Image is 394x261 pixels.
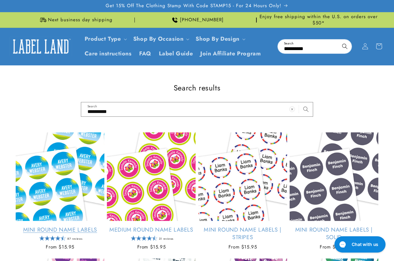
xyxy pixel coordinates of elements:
img: Label Land [9,37,72,56]
a: Product Type [85,35,121,43]
span: Shop By Occasion [133,35,184,43]
span: Label Guide [159,50,193,57]
div: Announcement [16,12,135,28]
div: Announcement [137,12,256,28]
a: Join Affiliate Program [197,46,265,61]
a: FAQ [135,46,155,61]
a: Medium Round Name Labels [107,226,196,233]
a: Shop By Design [196,35,239,43]
a: Mini Round Name Labels | Stripes [198,226,287,241]
summary: Shop By Design [192,32,248,46]
a: Care instructions [81,46,135,61]
span: [PHONE_NUMBER] [180,17,224,23]
span: Get 15% Off The Clothing Stamp With Code STAMP15 - For 24 Hours Only! [106,3,281,9]
a: Mini Round Name Labels [16,226,104,233]
a: Label Guide [155,46,197,61]
span: Care instructions [85,50,132,57]
button: Search [338,39,352,53]
a: Mini Round Name Labels | Solid [290,226,378,241]
span: FAQ [139,50,151,57]
h1: Search results [16,83,378,93]
summary: Shop By Occasion [129,32,192,46]
div: Announcement [259,12,378,28]
button: Clear search term [324,39,338,53]
span: Join Affiliate Program [200,50,261,57]
button: Clear search term [285,102,299,116]
span: Enjoy free shipping within the U.S. on orders over $50* [259,14,378,26]
iframe: Gorgias live chat messenger [331,234,388,255]
summary: Product Type [81,32,129,46]
button: Search [299,102,313,116]
a: Label Land [7,34,75,59]
span: Next business day shipping [48,17,113,23]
